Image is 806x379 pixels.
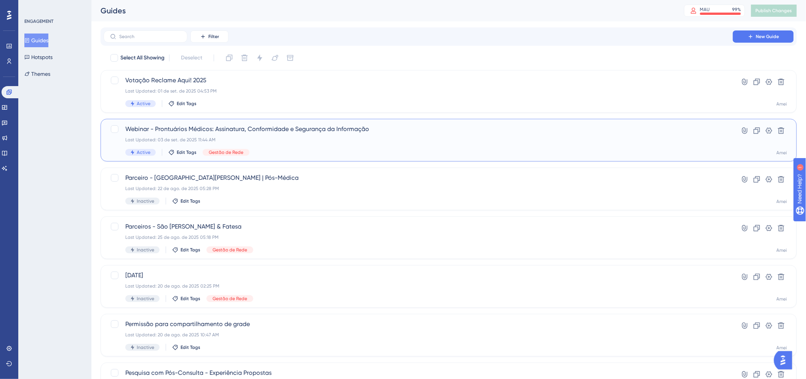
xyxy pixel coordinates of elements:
button: Guides [24,34,48,47]
div: Amei [777,150,787,156]
span: Inactive [137,247,154,253]
div: Last Updated: 20 de ago. de 2025 10:47 AM [125,332,711,338]
span: Publish Changes [756,8,792,14]
div: Last Updated: 22 de ago. de 2025 05:28 PM [125,186,711,192]
span: Deselect [181,53,202,62]
span: Edit Tags [181,247,200,253]
div: Last Updated: 20 de ago. de 2025 02:25 PM [125,283,711,289]
span: Edit Tags [181,296,200,302]
button: Deselect [174,51,209,65]
span: Parceiros - São [PERSON_NAME] & Fatesa [125,222,711,231]
div: Last Updated: 01 de set. de 2025 04:53 PM [125,88,711,94]
span: Select All Showing [120,53,165,62]
span: Edit Tags [181,198,200,204]
span: Permissão para compartilhamento de grade [125,320,711,329]
button: Edit Tags [172,198,200,204]
div: Last Updated: 03 de set. de 2025 11:44 AM [125,137,711,143]
button: Hotspots [24,50,53,64]
span: Inactive [137,198,154,204]
input: Search [119,34,181,39]
button: Edit Tags [172,247,200,253]
button: Edit Tags [172,296,200,302]
span: Gestão de Rede [209,149,243,155]
span: Parceiro - [GEOGRAPHIC_DATA][PERSON_NAME] | Pós-Médica [125,173,711,182]
div: Amei [777,101,787,107]
span: Votação Reclame Aqui! 2025 [125,76,711,85]
button: Edit Tags [172,344,200,350]
iframe: UserGuiding AI Assistant Launcher [774,349,797,372]
span: Webinar - Prontuários Médicos: Assinatura, Conformidade e Segurança da Informação [125,125,711,134]
div: Amei [777,345,787,351]
div: Last Updated: 25 de ago. de 2025 05:18 PM [125,234,711,240]
button: Publish Changes [751,5,797,17]
span: Edit Tags [177,101,197,107]
button: New Guide [733,30,794,43]
button: Edit Tags [168,101,197,107]
span: Inactive [137,344,154,350]
div: Guides [101,5,665,16]
div: MAU [700,6,710,13]
span: Inactive [137,296,154,302]
div: Amei [777,247,787,253]
span: Gestão de Rede [213,296,247,302]
span: Edit Tags [177,149,197,155]
span: New Guide [756,34,779,40]
span: [DATE] [125,271,711,280]
span: Pesquisa com Pós-Consulta - Experiência Propostas [125,368,711,377]
div: 99 % [732,6,741,13]
span: Gestão de Rede [213,247,247,253]
div: ENGAGEMENT [24,18,53,24]
span: Active [137,149,150,155]
div: Amei [777,198,787,205]
button: Themes [24,67,50,81]
div: Amei [777,296,787,302]
span: Active [137,101,150,107]
span: Edit Tags [181,344,200,350]
button: Edit Tags [168,149,197,155]
div: 1 [53,4,55,10]
button: Filter [190,30,229,43]
span: Filter [208,34,219,40]
span: Need Help? [18,2,48,11]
